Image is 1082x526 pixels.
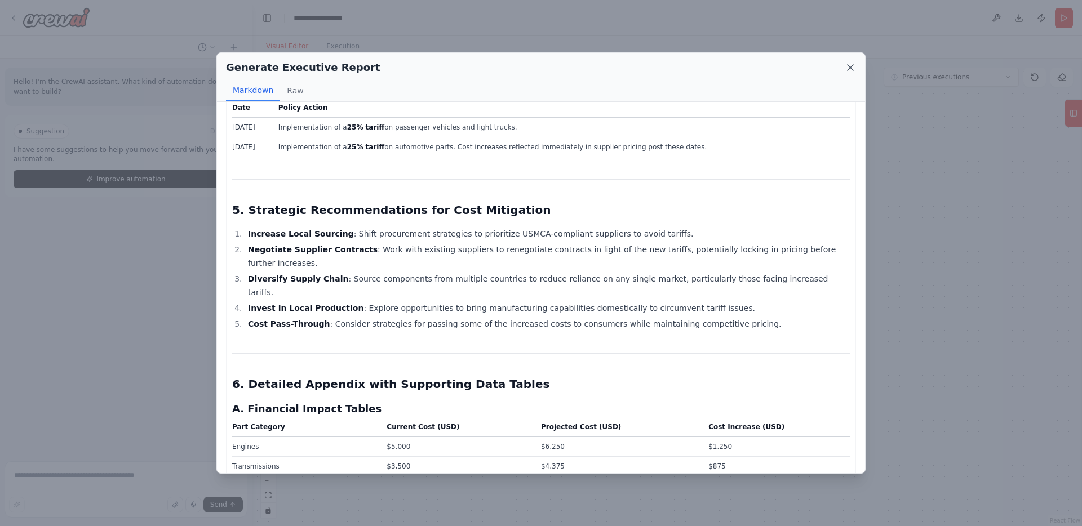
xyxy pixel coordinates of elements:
[248,304,363,313] strong: Invest in Local Production
[280,80,310,101] button: Raw
[347,143,385,151] strong: 25% tariff
[232,437,380,457] td: Engines
[248,229,354,238] strong: Increase Local Sourcing
[245,301,850,315] li: : Explore opportunities to bring manufacturing capabilities domestically to circumvent tariff iss...
[232,457,380,476] td: Transmissions
[245,272,850,299] li: : Source components from multiple countries to reduce reliance on any single market, particularly...
[245,317,850,331] li: : Consider strategies for passing some of the increased costs to consumers while maintaining comp...
[534,457,702,476] td: $4,375
[232,102,272,118] th: Date
[248,319,330,328] strong: Cost Pass-Through
[380,457,534,476] td: $3,500
[534,421,702,437] th: Projected Cost (USD)
[248,274,349,283] strong: Diversify Supply Chain
[245,243,850,270] li: : Work with existing suppliers to renegotiate contracts in light of the new tariffs, potentially ...
[226,60,380,75] h2: Generate Executive Report
[702,437,850,457] td: $1,250
[272,102,850,118] th: Policy Action
[380,437,534,457] td: $5,000
[232,376,850,392] h2: 6. Detailed Appendix with Supporting Data Tables
[272,137,850,157] td: Implementation of a on automotive parts. Cost increases reflected immediately in supplier pricing...
[232,421,380,437] th: Part Category
[702,421,850,437] th: Cost Increase (USD)
[232,137,272,157] td: [DATE]
[245,227,850,240] li: : Shift procurement strategies to prioritize USMCA-compliant suppliers to avoid tariffs.
[380,421,534,437] th: Current Cost (USD)
[248,245,378,254] strong: Negotiate Supplier Contracts
[272,118,850,137] td: Implementation of a on passenger vehicles and light trucks.
[347,123,385,131] strong: 25% tariff
[232,401,850,417] h3: A. Financial Impact Tables
[702,457,850,476] td: $875
[534,437,702,457] td: $6,250
[226,80,280,101] button: Markdown
[232,118,272,137] td: [DATE]
[232,202,850,218] h2: 5. Strategic Recommendations for Cost Mitigation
